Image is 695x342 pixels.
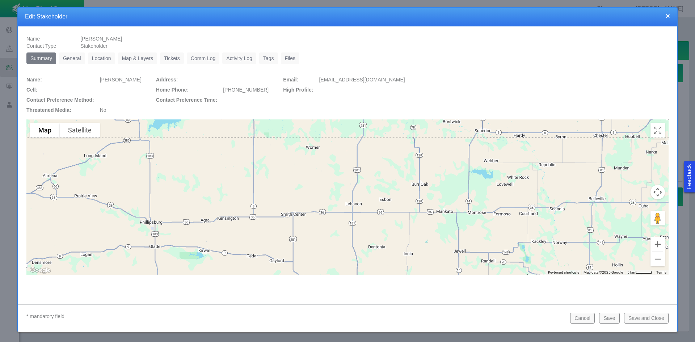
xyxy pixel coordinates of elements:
[26,97,94,103] span: Contact Preference Method:
[650,211,665,225] button: Drag Pegman onto the map to open Street View
[100,107,106,113] span: No
[222,52,256,64] a: Activity Log
[223,87,269,93] span: [PHONE_NUMBER]
[59,52,85,64] a: General
[627,270,635,274] span: 5 km
[60,123,100,138] button: Show satellite imagery
[666,12,670,20] button: close
[26,77,42,83] span: Name:
[283,87,313,93] span: High Profile:
[187,52,219,64] a: Comm Log
[156,77,178,83] span: Address:
[624,313,669,324] button: Save and Close
[650,237,665,252] button: Zoom in
[80,43,108,49] span: Stakeholder
[26,313,64,319] span: * mandatory field
[80,36,122,42] span: [PERSON_NAME]
[28,266,52,275] img: Google
[156,87,189,93] span: Home Phone:
[26,87,37,93] span: Cell:
[28,266,52,275] a: Open this area in Google Maps (opens a new window)
[650,252,665,266] button: Zoom out
[319,77,405,83] span: [EMAIL_ADDRESS][DOMAIN_NAME]
[26,43,56,49] span: Contact Type
[160,52,184,64] a: Tickets
[156,97,217,103] span: Contact Preference Time:
[584,270,623,274] span: Map data ©2025 Google
[548,270,579,275] button: Keyboard shortcuts
[30,123,60,138] button: Show street map
[88,52,115,64] a: Location
[570,313,595,324] button: Cancel
[283,77,298,83] span: Email:
[26,36,40,42] span: Name
[650,123,665,138] button: Toggle Fullscreen in browser window
[281,52,300,64] a: Files
[259,52,278,64] a: Tags
[625,270,654,275] button: Map Scale: 5 km per 42 pixels
[25,13,670,21] h4: Edit Stakeholder
[26,52,56,64] a: Summary
[118,52,157,64] a: Map & Layers
[650,185,665,199] button: Map camera controls
[599,313,619,324] button: Save
[656,270,666,274] a: Terms
[100,77,142,83] span: [PERSON_NAME]
[26,107,71,113] span: Threatened Media:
